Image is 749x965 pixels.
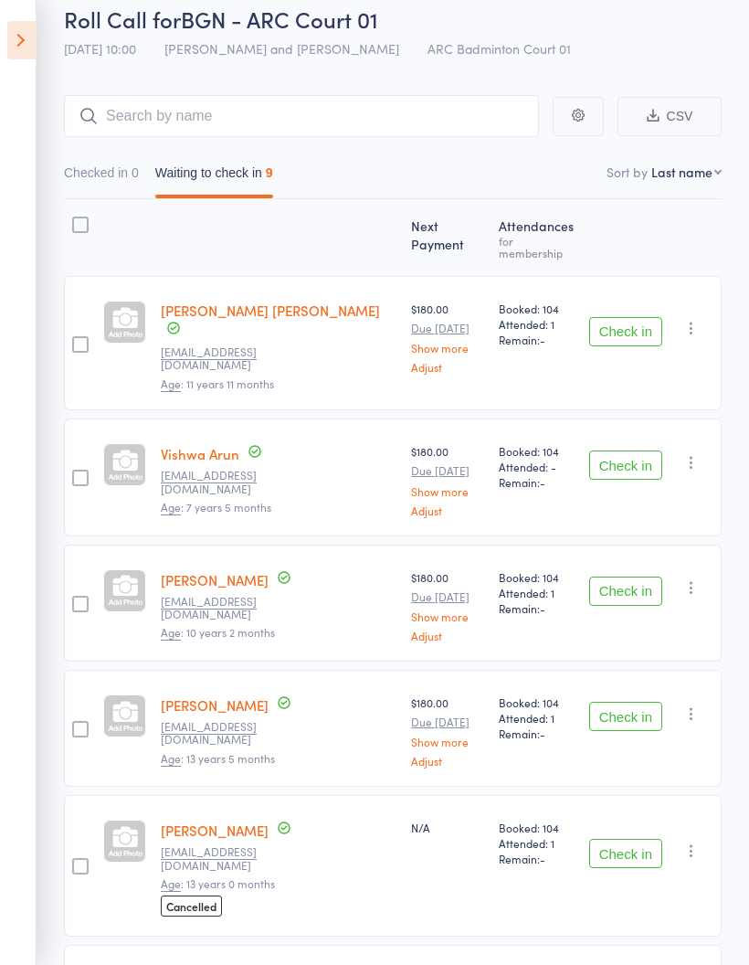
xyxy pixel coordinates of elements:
small: 2nidhi.d@gmail.com [161,595,280,621]
small: srivarun@gmail.com [161,469,280,495]
div: for membership [499,235,575,259]
span: : 13 years 0 months [161,875,275,892]
span: [PERSON_NAME] and [PERSON_NAME] [164,39,399,58]
div: $180.00 [411,443,484,515]
button: Check in [589,839,662,868]
a: Adjust [411,755,484,767]
span: BGN - ARC Court 01 [181,4,378,34]
span: : 10 years 2 months [161,624,275,641]
div: $180.00 [411,301,484,373]
span: - [540,600,545,616]
a: Vishwa Arun [161,444,239,463]
span: - [540,474,545,490]
a: [PERSON_NAME] [161,821,269,840]
span: Booked: 104 [499,695,575,710]
span: - [540,332,545,347]
a: [PERSON_NAME] [161,695,269,715]
a: Adjust [411,361,484,373]
small: skkulla@gmail.com [161,845,280,872]
small: arunbhashyam24@gmail.com [161,345,280,372]
label: Sort by [607,163,648,181]
span: Booked: 104 [499,820,575,835]
a: Show more [411,485,484,497]
span: Attended: 1 [499,710,575,726]
span: Remain: [499,332,575,347]
div: $180.00 [411,569,484,642]
a: Show more [411,610,484,622]
span: Booked: 104 [499,443,575,459]
input: Search by name [64,95,539,137]
a: Adjust [411,504,484,516]
small: Due [DATE] [411,322,484,334]
span: Cancelled [161,896,222,917]
a: [PERSON_NAME] [PERSON_NAME] [161,301,380,320]
span: : 11 years 11 months [161,376,274,392]
div: 9 [266,165,273,180]
span: Remain: [499,600,575,616]
button: Checked in0 [64,156,139,198]
span: Attended: - [499,459,575,474]
span: Remain: [499,474,575,490]
button: Check in [589,702,662,731]
span: Attended: 1 [499,835,575,851]
span: : 13 years 5 months [161,750,275,767]
span: Remain: [499,726,575,741]
small: Joyveen@gmail.com [161,720,280,747]
div: 0 [132,165,139,180]
span: Roll Call for [64,4,181,34]
button: Check in [589,577,662,606]
span: Attended: 1 [499,585,575,600]
span: Booked: 104 [499,301,575,316]
div: $180.00 [411,695,484,767]
a: Show more [411,736,484,748]
span: - [540,726,545,741]
span: : 7 years 5 months [161,499,271,515]
a: Adjust [411,630,484,642]
div: Last name [651,163,712,181]
small: Due [DATE] [411,716,484,728]
div: Next Payment [404,207,491,268]
a: [PERSON_NAME] [161,570,269,589]
span: ARC Badminton Court 01 [427,39,571,58]
small: Due [DATE] [411,590,484,603]
a: Show more [411,342,484,354]
span: Attended: 1 [499,316,575,332]
button: CSV [617,97,722,136]
span: Remain: [499,851,575,866]
span: - [540,851,545,866]
button: Check in [589,451,662,480]
span: Booked: 104 [499,569,575,585]
div: Atten­dances [491,207,582,268]
span: [DATE] 10:00 [64,39,136,58]
div: N/A [411,820,484,835]
small: Due [DATE] [411,464,484,477]
button: Check in [589,317,662,346]
button: Waiting to check in9 [155,156,273,198]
